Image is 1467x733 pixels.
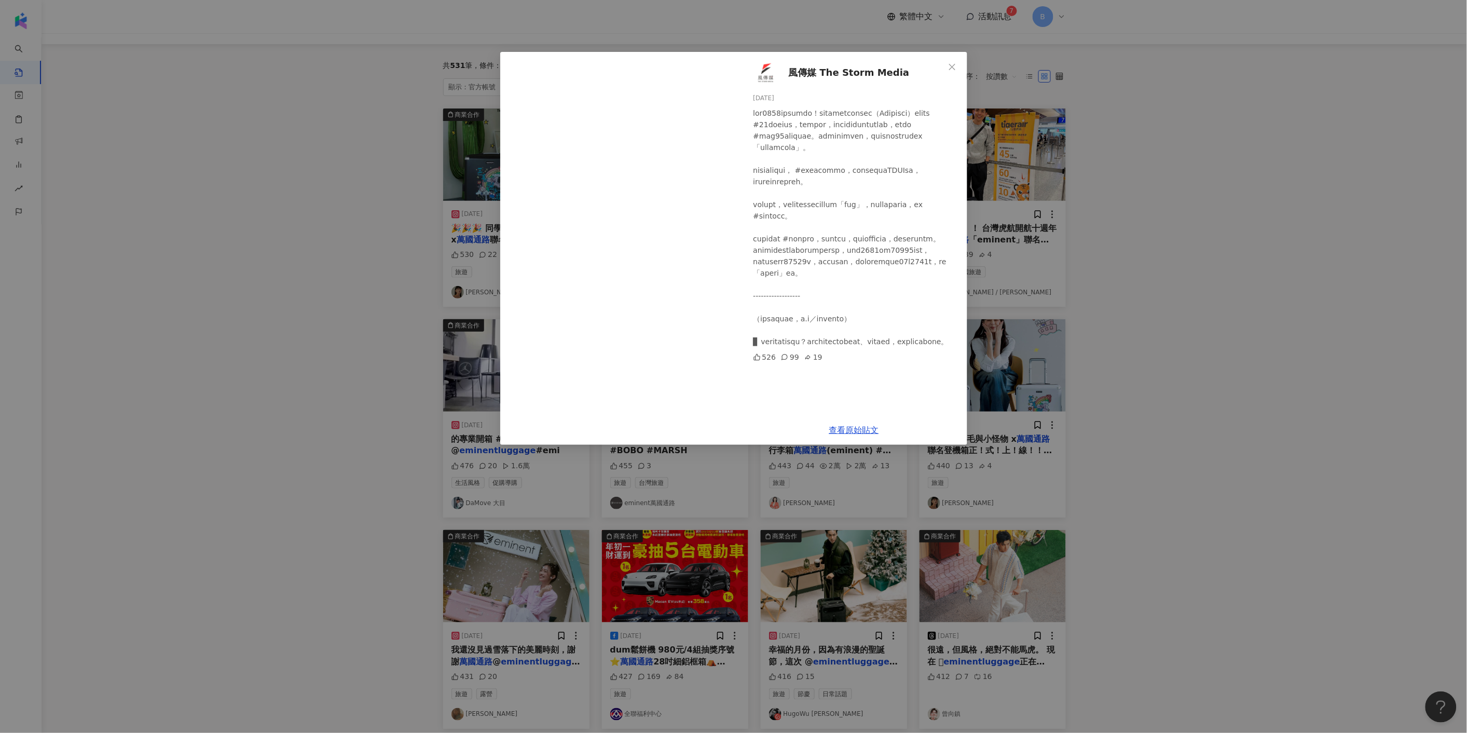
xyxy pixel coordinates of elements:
[829,425,879,435] a: 查看原始貼文
[753,93,959,103] div: [DATE]
[753,107,959,347] div: lor0858ipsumdo！sitametconsec（Adipisci）elits #21doeius，tempor，incididuntutlab，etdo #mag95aliquae。a...
[942,57,963,77] button: Close
[500,52,737,445] iframe: fb:post Facebook Social Plugin
[753,60,778,85] img: KOL Avatar
[789,65,910,80] span: 風傳媒 The Storm Media
[804,351,822,363] div: 19
[753,60,944,85] a: KOL Avatar風傳媒 The Storm Media
[753,351,776,363] div: 526
[948,63,956,71] span: close
[781,351,799,363] div: 99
